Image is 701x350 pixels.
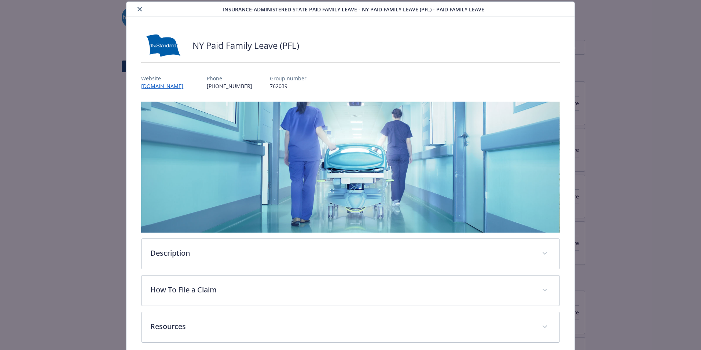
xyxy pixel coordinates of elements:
p: Resources [150,321,533,332]
p: Description [150,248,533,259]
p: Group number [270,74,307,82]
p: 762039 [270,82,307,90]
h2: NY Paid Family Leave (PFL) [192,39,299,52]
img: banner [141,102,560,233]
button: close [135,5,144,14]
div: Resources [142,312,559,342]
p: Website [141,74,189,82]
div: Description [142,239,559,269]
img: Standard Insurance Company [141,34,185,56]
p: [PHONE_NUMBER] [207,82,252,90]
span: Insurance-Administered State Paid Family Leave - NY Paid Family Leave (PFL) - Paid Family Leave [223,6,484,13]
p: Phone [207,74,252,82]
p: How To File a Claim [150,284,533,295]
div: How To File a Claim [142,276,559,306]
a: [DOMAIN_NAME] [141,83,189,90]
